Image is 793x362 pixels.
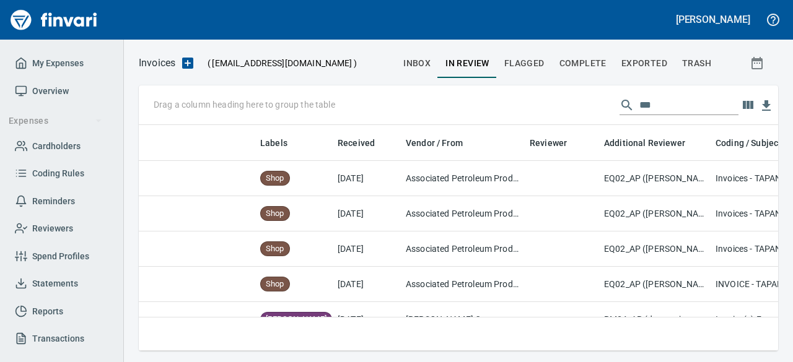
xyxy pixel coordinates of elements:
[10,160,113,187] a: Coding Rules
[32,139,81,154] span: Cardholders
[10,243,113,270] a: Spend Profiles
[738,52,778,74] button: Show invoices within a particular date range
[599,267,711,302] td: EQ02_AP ([PERSON_NAME], [PERSON_NAME], [PERSON_NAME], [PERSON_NAME])
[716,136,781,150] span: Coding / Subject
[599,196,711,231] td: EQ02_AP ([PERSON_NAME], [PERSON_NAME], [PERSON_NAME], [PERSON_NAME])
[32,249,89,264] span: Spend Profiles
[32,56,84,71] span: My Expenses
[32,304,63,319] span: Reports
[32,194,75,209] span: Reminders
[333,231,401,267] td: [DATE]
[4,110,107,132] button: Expenses
[10,187,113,215] a: Reminders
[7,5,100,35] img: Finvari
[403,56,431,71] span: inbox
[261,243,289,255] span: Shop
[10,270,113,298] a: Statements
[530,136,567,150] span: Reviewer
[10,132,113,160] a: Cardholders
[10,50,113,77] a: My Expenses
[504,56,545,71] span: Flagged
[9,113,102,129] span: Expenses
[338,136,391,150] span: Received
[10,298,113,325] a: Reports
[200,57,357,69] p: ( )
[401,161,525,196] td: Associated Petroleum Products Inc (APP) (1-23098)
[445,56,489,71] span: In Review
[333,302,401,337] td: [DATE]
[211,57,353,69] span: [EMAIL_ADDRESS][DOMAIN_NAME]
[338,136,375,150] span: Received
[559,56,607,71] span: Complete
[261,314,331,325] span: [PERSON_NAME]
[401,231,525,267] td: Associated Petroleum Products Inc (APP) (1-23098)
[676,13,750,26] h5: [PERSON_NAME]
[682,56,711,71] span: trash
[673,10,753,29] button: [PERSON_NAME]
[261,208,289,220] span: Shop
[333,161,401,196] td: [DATE]
[401,302,525,337] td: [PERSON_NAME] Company Inc. (1-10431)
[738,96,757,114] button: Choose columns to display
[32,84,69,99] span: Overview
[261,278,289,290] span: Shop
[10,325,113,353] a: Transactions
[757,97,776,115] button: Download table
[401,267,525,302] td: Associated Petroleum Products Inc (APP) (1-23098)
[406,136,463,150] span: Vendor / From
[599,302,711,337] td: PM34_AP (darens, jeanaw, markt)
[604,136,685,150] span: Additional Reviewer
[333,267,401,302] td: [DATE]
[401,196,525,231] td: Associated Petroleum Products Inc (APP) (1-23098)
[621,56,667,71] span: Exported
[32,276,78,291] span: Statements
[139,56,175,71] p: Invoices
[604,136,701,150] span: Additional Reviewer
[10,77,113,105] a: Overview
[333,196,401,231] td: [DATE]
[139,56,175,71] nav: breadcrumb
[260,136,287,150] span: Labels
[10,215,113,243] a: Reviewers
[32,221,73,236] span: Reviewers
[154,98,335,111] p: Drag a column heading here to group the table
[599,161,711,196] td: EQ02_AP ([PERSON_NAME], [PERSON_NAME], [PERSON_NAME], [PERSON_NAME])
[32,166,84,181] span: Coding Rules
[32,331,84,347] span: Transactions
[260,136,304,150] span: Labels
[599,231,711,267] td: EQ02_AP ([PERSON_NAME], [PERSON_NAME], [PERSON_NAME], [PERSON_NAME])
[530,136,583,150] span: Reviewer
[261,173,289,184] span: Shop
[406,136,479,150] span: Vendor / From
